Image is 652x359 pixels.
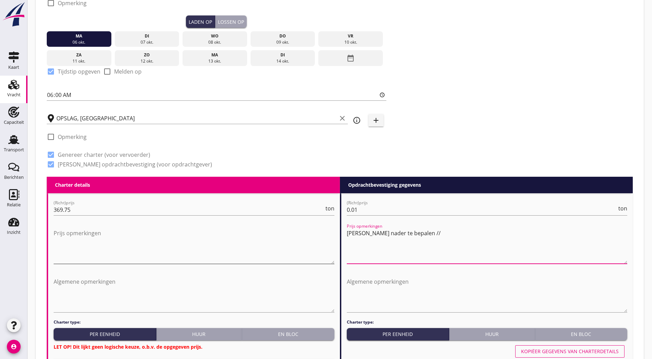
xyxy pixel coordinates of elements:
input: (Richt)prijs [347,204,617,215]
button: Per eenheid [347,328,450,340]
button: Huur [156,328,242,340]
span: ton [618,206,627,211]
i: date_range [346,52,355,64]
label: Tijdstip opgeven [58,68,100,75]
div: wo [184,33,245,39]
button: Per eenheid [54,328,156,340]
i: account_circle [7,340,21,353]
h4: Charter type: [54,319,334,325]
div: Relatie [7,203,21,207]
textarea: Prijs opmerkingen [54,228,334,264]
label: Opmerking [58,133,87,140]
div: Berichten [4,175,24,179]
div: En bloc [538,330,625,338]
div: do [252,33,313,39]
div: 14 okt. [252,58,313,64]
div: Vracht [7,93,21,97]
div: di [116,33,177,39]
div: Capaciteit [4,120,24,124]
button: En bloc [535,328,628,340]
label: Melden op [114,68,142,75]
div: Per eenheid [56,330,153,338]
button: Laden op [186,15,215,28]
div: 08 okt. [184,39,245,45]
img: logo-small.a267ee39.svg [1,2,26,27]
div: 06 okt. [48,39,110,45]
h4: Charter type: [347,319,628,325]
button: En bloc [242,328,334,340]
div: Per eenheid [350,330,446,338]
div: 07 okt. [116,39,177,45]
div: Huur [452,330,532,338]
i: add [372,116,380,124]
div: zo [116,52,177,58]
div: Transport [4,148,24,152]
button: Huur [449,328,535,340]
textarea: Algemene opmerkingen [347,276,628,312]
div: 11 okt. [48,58,110,64]
div: En bloc [245,330,332,338]
div: ma [184,52,245,58]
input: Losplaats [56,113,337,124]
i: clear [338,114,346,122]
div: Kopiëer gegevens van charterdetails [521,348,619,355]
textarea: Algemene opmerkingen [54,276,334,312]
div: 10 okt. [320,39,381,45]
div: 09 okt. [252,39,313,45]
i: info_outline [353,116,361,124]
textarea: Prijs opmerkingen [347,228,628,264]
div: Huur [159,330,239,338]
div: Lossen op [218,18,244,25]
button: Lossen op [215,15,247,28]
div: Kaart [8,65,19,69]
input: (Richt)prijs [54,204,324,215]
div: di [252,52,313,58]
label: Genereer charter (voor vervoerder) [58,151,150,158]
div: 13 okt. [184,58,245,64]
div: Laden op [189,18,212,25]
div: za [48,52,110,58]
span: ton [325,206,334,211]
div: vr [320,33,381,39]
div: 12 okt. [116,58,177,64]
div: Inzicht [7,230,21,235]
button: Kopiëer gegevens van charterdetails [515,345,625,358]
label: [PERSON_NAME] opdrachtbevestiging (voor opdrachtgever) [58,161,212,168]
h3: LET OP! Dit lijkt geen logische keuze, o.b.v. de opgegeven prijs. [54,343,334,350]
div: ma [48,33,110,39]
